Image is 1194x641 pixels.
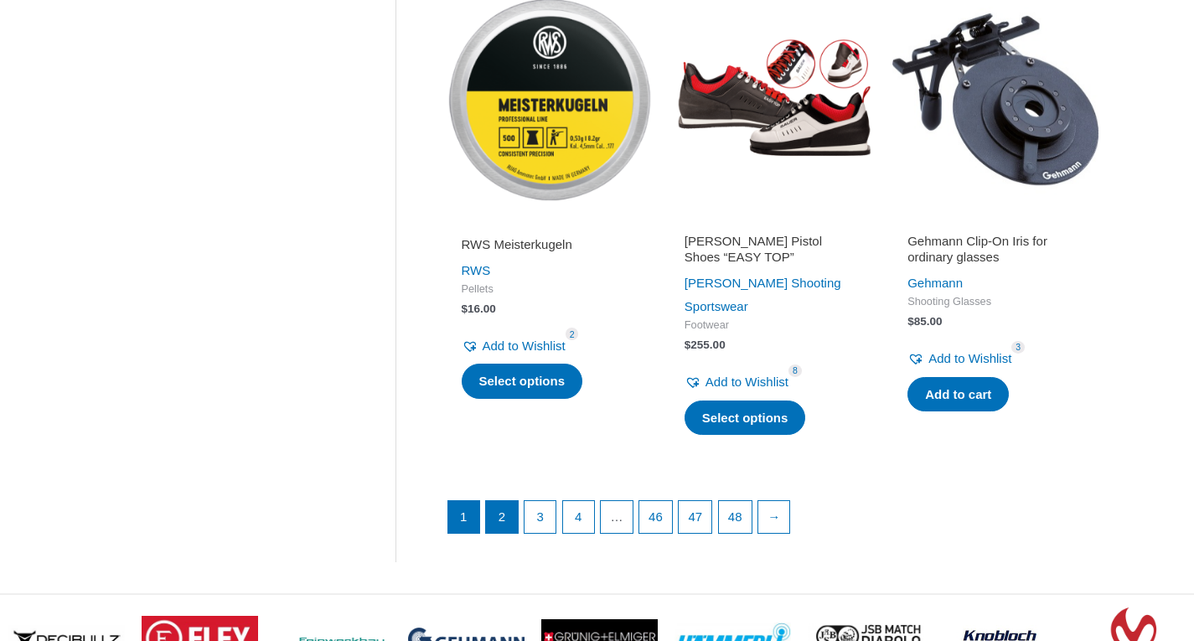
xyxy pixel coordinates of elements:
[462,263,491,277] a: RWS
[685,213,861,233] iframe: Customer reviews powered by Trustpilot
[719,501,752,533] a: Page 48
[601,501,633,533] span: …
[788,364,802,377] span: 8
[907,233,1083,266] h2: Gehmann Clip-On Iris for ordinary glasses
[907,213,1083,233] iframe: Customer reviews powered by Trustpilot
[447,500,1099,542] nav: Product Pagination
[907,315,942,328] bdi: 85.00
[462,302,496,315] bdi: 16.00
[462,282,638,297] span: Pellets
[1011,341,1025,354] span: 3
[525,501,556,533] a: Page 3
[563,501,595,533] a: Page 4
[486,501,518,533] a: Page 2
[462,334,566,358] a: Add to Wishlist
[907,276,963,290] a: Gehmann
[907,377,1009,412] a: Add to cart: “Gehmann Clip-On Iris for ordinary glasses”
[907,315,914,328] span: $
[685,370,788,394] a: Add to Wishlist
[685,233,861,266] h2: [PERSON_NAME] Pistol Shoes “EASY TOP”
[758,501,790,533] a: →
[639,501,672,533] a: Page 46
[685,318,861,333] span: Footwear
[907,295,1083,309] span: Shooting Glasses
[679,501,711,533] a: Page 47
[483,339,566,353] span: Add to Wishlist
[462,236,638,253] h2: RWS Meisterkugeln
[462,236,638,259] a: RWS Meisterkugeln
[462,364,583,399] a: Select options for “RWS Meisterkugeln”
[448,501,480,533] span: Page 1
[685,276,841,313] a: [PERSON_NAME] Shooting Sportswear
[685,339,691,351] span: $
[685,401,806,436] a: Select options for “SAUER Pistol Shoes "EASY TOP"”
[566,328,579,340] span: 2
[706,375,788,389] span: Add to Wishlist
[462,302,468,315] span: $
[928,351,1011,365] span: Add to Wishlist
[685,233,861,272] a: [PERSON_NAME] Pistol Shoes “EASY TOP”
[907,233,1083,272] a: Gehmann Clip-On Iris for ordinary glasses
[685,339,726,351] bdi: 255.00
[907,347,1011,370] a: Add to Wishlist
[462,213,638,233] iframe: Customer reviews powered by Trustpilot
